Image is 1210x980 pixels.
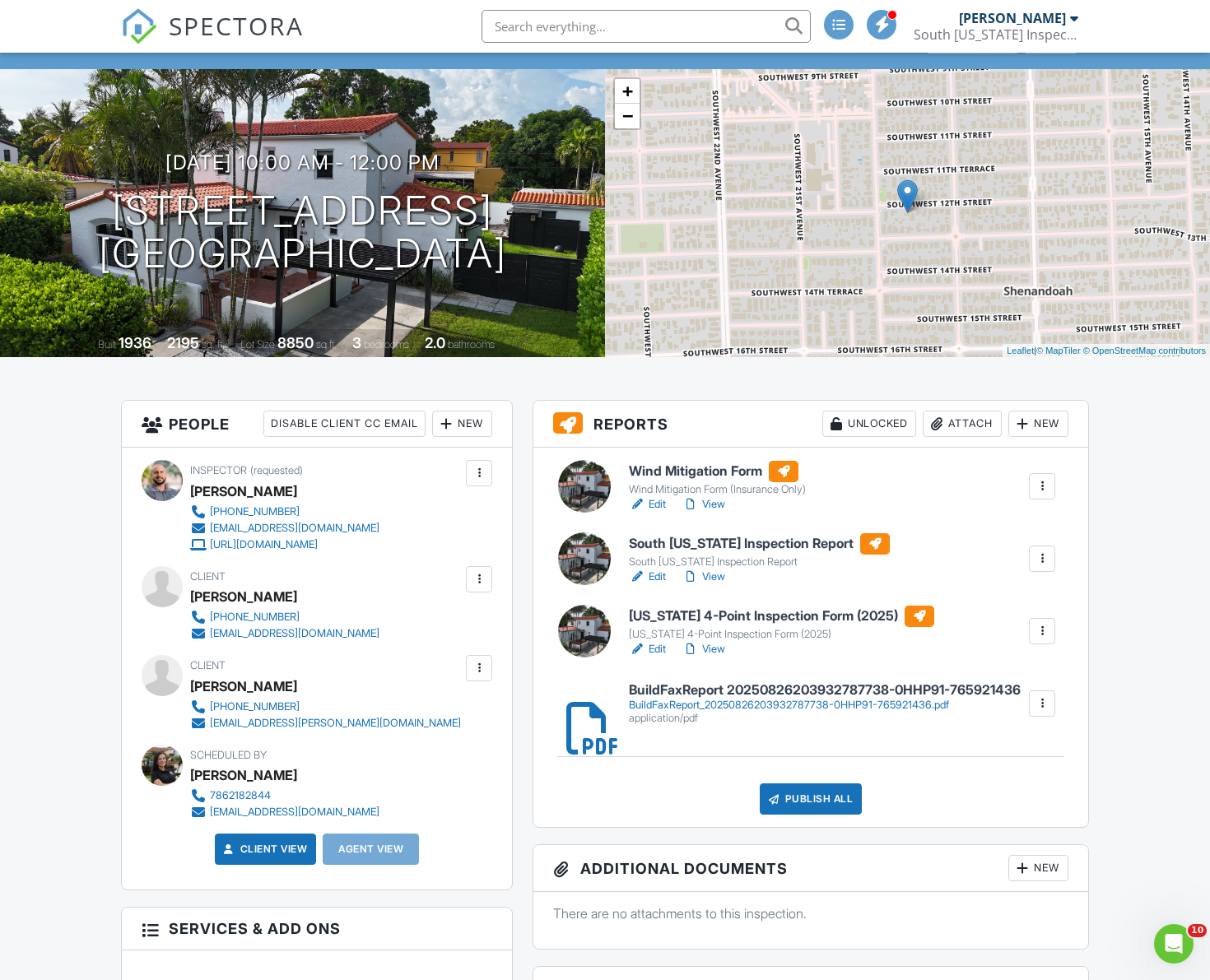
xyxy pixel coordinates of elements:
[629,683,1021,725] a: BuildFaxReport 20250826203932787738-0HHP91-765921436 BuildFaxReport_20250826203932787738-0HHP91-7...
[210,789,271,802] div: 7862182844
[190,584,297,609] div: [PERSON_NAME]
[210,522,379,535] div: [EMAIL_ADDRESS][DOMAIN_NAME]
[165,151,440,174] h3: [DATE] 10:00 am - 12:00 pm
[190,479,297,504] div: [PERSON_NAME]
[190,464,247,476] span: Inspector
[615,79,640,104] a: Zoom in
[482,10,811,43] input: Search everything...
[629,496,666,513] a: Edit
[119,334,151,351] div: 1936
[822,411,916,437] div: Unlocked
[122,401,512,448] h3: People
[190,609,379,625] a: [PHONE_NUMBER]
[629,461,806,497] a: Wind Mitigation Form Wind Mitigation Form (Insurance Only)
[629,555,890,569] div: South [US_STATE] Inspection Report
[448,338,495,351] span: bathrooms
[553,904,1068,922] p: There are no attachments to this inspection.
[190,715,461,732] a: [EMAIL_ADDRESS][PERSON_NAME][DOMAIN_NAME]
[202,338,225,351] span: sq. ft.
[760,783,863,815] div: Publish All
[250,464,303,476] span: (requested)
[629,683,1021,698] h6: BuildFaxReport 20250826203932787738-0HHP91-765921436
[682,496,725,513] a: View
[629,483,806,496] div: Wind Mitigation Form (Insurance Only)
[923,411,1002,437] div: Attach
[221,841,308,857] a: Client View
[533,401,1088,448] h3: Reports
[121,8,157,44] img: The Best Home Inspection Software - Spectora
[210,538,318,551] div: [URL][DOMAIN_NAME]
[959,10,1066,26] div: [PERSON_NAME]
[190,749,267,761] span: Scheduled By
[210,627,379,640] div: [EMAIL_ADDRESS][DOMAIN_NAME]
[629,533,890,555] h6: South [US_STATE] Inspection Report
[316,338,337,351] span: sq.ft.
[1008,411,1068,437] div: New
[629,606,934,627] h6: [US_STATE] 4-Point Inspection Form (2025)
[352,334,361,351] div: 3
[364,338,409,351] span: bedrooms
[190,804,379,820] a: [EMAIL_ADDRESS][DOMAIN_NAME]
[1007,346,1034,355] a: Leaflet
[190,674,297,699] div: [PERSON_NAME]
[629,699,1021,712] div: BuildFaxReport_20250826203932787738-0HHP91-765921436.pdf
[277,334,314,351] div: 8850
[263,411,426,437] div: Disable Client CC Email
[533,845,1088,892] h3: Additional Documents
[629,461,806,482] h6: Wind Mitigation Form
[682,569,725,585] a: View
[99,189,507,276] h1: [STREET_ADDRESS] [GEOGRAPHIC_DATA]
[167,334,199,351] div: 2195
[629,569,666,585] a: Edit
[1008,855,1068,881] div: New
[190,504,379,520] a: [PHONE_NUMBER]
[190,570,226,583] span: Client
[98,338,116,351] span: Built
[169,8,304,43] span: SPECTORA
[122,908,512,950] h3: Services & Add ons
[190,536,379,553] a: [URL][DOMAIN_NAME]
[914,26,1078,43] div: South Florida Inspectors
[629,712,1021,725] div: application/pdf
[121,22,304,57] a: SPECTORA
[615,104,640,128] a: Zoom out
[425,334,445,351] div: 2.0
[629,533,890,569] a: South [US_STATE] Inspection Report South [US_STATE] Inspection Report
[682,641,725,657] a: View
[1188,924,1207,937] span: 10
[1003,344,1210,358] div: |
[190,520,379,536] a: [EMAIL_ADDRESS][DOMAIN_NAME]
[190,625,379,642] a: [EMAIL_ADDRESS][DOMAIN_NAME]
[629,606,934,642] a: [US_STATE] 4-Point Inspection Form (2025) [US_STATE] 4-Point Inspection Form (2025)
[629,641,666,657] a: Edit
[432,411,492,437] div: New
[927,30,1018,53] div: Client View
[190,699,461,715] a: [PHONE_NUMBER]
[240,338,275,351] span: Lot Size
[190,787,379,804] a: 7862182844
[190,659,226,671] span: Client
[190,763,297,787] div: [PERSON_NAME]
[210,717,461,730] div: [EMAIL_ADDRESS][PERSON_NAME][DOMAIN_NAME]
[210,806,379,819] div: [EMAIL_ADDRESS][DOMAIN_NAME]
[1024,30,1077,53] div: More
[1083,346,1206,355] a: © OpenStreetMap contributors
[1154,924,1194,964] iframe: Intercom live chat
[210,611,300,624] div: [PHONE_NUMBER]
[210,505,300,518] div: [PHONE_NUMBER]
[210,700,300,713] div: [PHONE_NUMBER]
[629,628,934,641] div: [US_STATE] 4-Point Inspection Form (2025)
[1036,346,1081,355] a: © MapTiler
